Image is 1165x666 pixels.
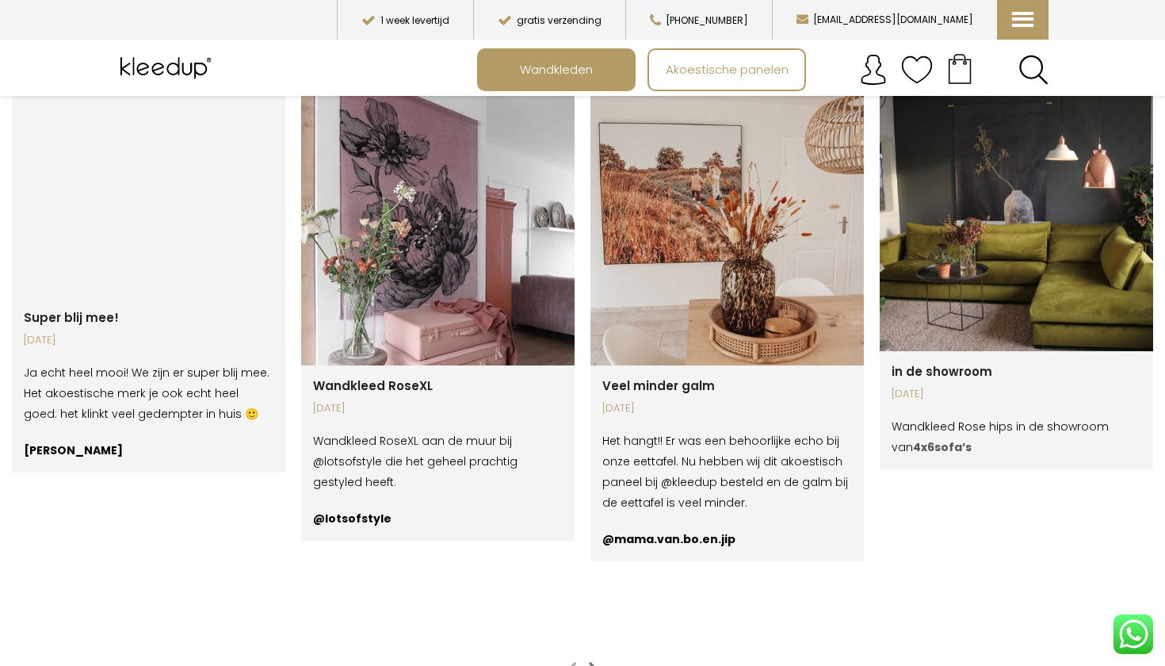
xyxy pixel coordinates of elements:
[24,442,123,458] strong: [PERSON_NAME]
[657,55,797,85] span: Akoestische panelen
[313,398,563,419] div: [DATE]
[602,431,852,513] p: Het hangt!! Er was een behoorlijke echo bij onze eettafel. Nu hebben wij dit akoestisch paneel bi...
[1018,55,1048,85] a: Search
[479,50,634,90] a: Wandkleden
[901,54,933,86] img: verlanglijstje.svg
[892,363,992,380] a: in de showroom
[24,365,269,422] span: Ja echt heel mooi! We zijn er super blij mee. Het akoestische merk je ook echt heel goed: het kli...
[892,384,1141,404] div: [DATE]
[649,50,804,90] a: Akoestische panelen
[858,54,889,86] img: account.svg
[24,330,273,350] div: [DATE]
[24,309,119,326] a: Super blij mee!
[313,377,433,394] a: Wandkleed RoseXL
[477,48,1060,91] nav: Main menu
[511,55,602,85] span: Wandkleden
[602,377,715,394] a: Veel minder galm
[602,398,852,419] div: [DATE]
[913,439,972,455] span: 4x6sofa’s
[933,48,987,88] a: Your cart
[116,48,219,88] img: Kleedup
[313,511,392,526] strong: @lotsofstyle
[313,431,563,492] p: Wandkleed RoseXL aan de muur bij @lotsofstyle die het geheel prachtig gestyled heeft.
[892,416,1141,457] p: Wandkleed Rose hips in de showroom van
[602,531,735,547] strong: @mama.van.bo.en.jip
